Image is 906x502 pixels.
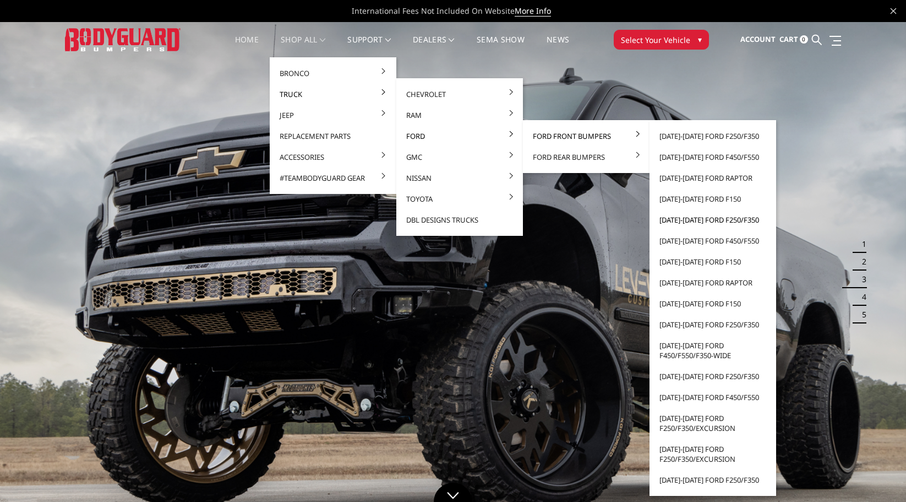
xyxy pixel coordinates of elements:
[654,188,772,209] a: [DATE]-[DATE] Ford F150
[621,34,690,46] span: Select Your Vehicle
[654,147,772,168] a: [DATE]-[DATE] Ford F450/F550
[855,271,866,288] button: 3 of 5
[654,439,772,469] a: [DATE]-[DATE] Ford F250/F350/Excursion
[654,251,772,272] a: [DATE]-[DATE] Ford F150
[800,35,808,44] span: 0
[401,84,519,105] a: Chevrolet
[274,63,392,84] a: Bronco
[274,105,392,126] a: Jeep
[527,147,645,168] a: Ford Rear Bumpers
[547,36,569,57] a: News
[654,209,772,230] a: [DATE]-[DATE] Ford F250/F350
[413,36,455,57] a: Dealers
[65,28,181,51] img: BODYGUARD BUMPERS
[515,6,551,17] a: More Info
[654,408,772,439] a: [DATE]-[DATE] Ford F250/F350/Excursion
[654,469,772,490] a: [DATE]-[DATE] Ford F250/F350
[855,306,866,323] button: 5 of 5
[654,168,772,188] a: [DATE]-[DATE] Ford Raptor
[855,235,866,253] button: 1 of 5
[614,30,709,50] button: Select Your Vehicle
[654,314,772,335] a: [DATE]-[DATE] Ford F250/F350
[477,36,525,57] a: SEMA Show
[779,34,798,44] span: Cart
[401,209,519,230] a: DBL Designs Trucks
[527,126,645,147] a: Ford Front Bumpers
[274,168,392,188] a: #TeamBodyguard Gear
[401,168,519,188] a: Nissan
[274,84,392,105] a: Truck
[401,188,519,209] a: Toyota
[401,126,519,147] a: Ford
[740,34,776,44] span: Account
[698,34,702,45] span: ▾
[654,366,772,387] a: [DATE]-[DATE] Ford F250/F350
[235,36,259,57] a: Home
[654,230,772,251] a: [DATE]-[DATE] Ford F450/F550
[274,147,392,168] a: Accessories
[654,272,772,293] a: [DATE]-[DATE] Ford Raptor
[855,288,866,306] button: 4 of 5
[401,105,519,126] a: Ram
[401,147,519,168] a: GMC
[347,36,391,57] a: Support
[434,483,472,502] a: Click to Down
[779,25,808,55] a: Cart 0
[740,25,776,55] a: Account
[281,36,325,57] a: shop all
[654,293,772,314] a: [DATE]-[DATE] Ford F150
[654,126,772,147] a: [DATE]-[DATE] Ford F250/F350
[654,387,772,408] a: [DATE]-[DATE] Ford F450/F550
[855,253,866,271] button: 2 of 5
[654,335,772,366] a: [DATE]-[DATE] Ford F450/F550/F350-wide
[274,126,392,147] a: Replacement Parts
